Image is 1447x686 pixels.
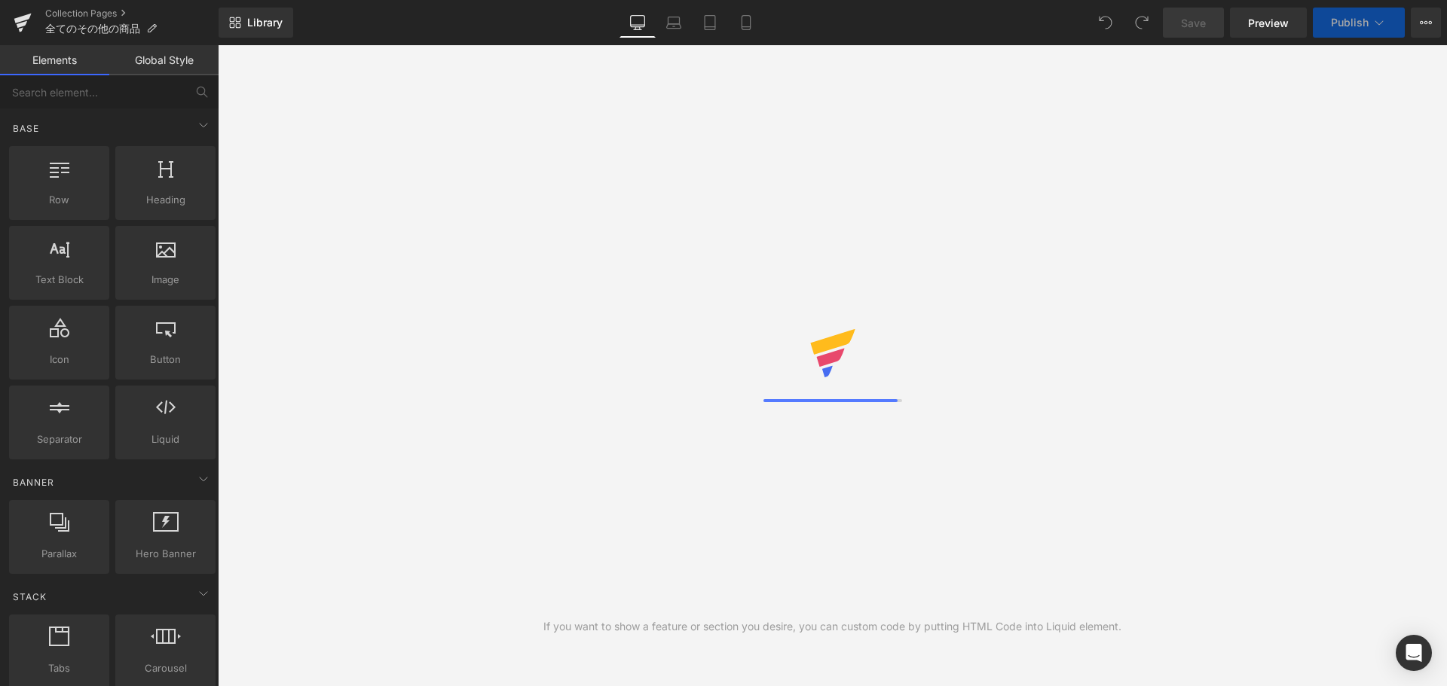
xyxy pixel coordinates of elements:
span: Tabs [14,660,105,676]
span: Stack [11,590,48,604]
span: Banner [11,475,56,489]
span: Preview [1248,15,1289,31]
span: Hero Banner [120,546,211,562]
span: Image [120,272,211,288]
button: Publish [1313,8,1405,38]
span: Library [247,16,283,29]
span: Save [1181,15,1206,31]
a: Tablet [692,8,728,38]
a: Preview [1230,8,1307,38]
span: Publish [1331,17,1369,29]
div: If you want to show a feature or section you desire, you can custom code by putting HTML Code int... [543,618,1121,635]
div: Open Intercom Messenger [1396,635,1432,671]
span: Button [120,352,211,367]
button: Undo [1091,8,1121,38]
a: New Library [219,8,293,38]
a: Laptop [656,8,692,38]
span: Separator [14,431,105,447]
span: Icon [14,352,105,367]
span: Row [14,192,105,208]
button: More [1411,8,1441,38]
span: Text Block [14,272,105,288]
a: Collection Pages [45,8,219,20]
span: Base [11,121,41,136]
a: Mobile [728,8,764,38]
span: Liquid [120,431,211,447]
span: Heading [120,192,211,208]
span: Carousel [120,660,211,676]
a: Global Style [109,45,219,75]
button: Redo [1127,8,1157,38]
span: 全てのその他の商品 [45,23,140,35]
a: Desktop [619,8,656,38]
span: Parallax [14,546,105,562]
